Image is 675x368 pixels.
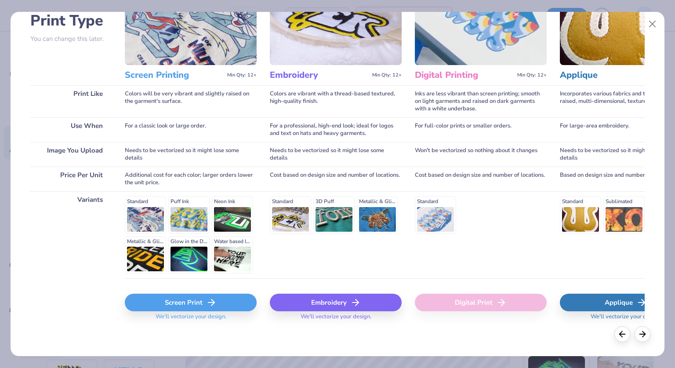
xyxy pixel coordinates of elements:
[517,72,547,78] span: Min Qty: 12+
[125,117,257,142] div: For a classic look or large order.
[30,85,112,117] div: Print Like
[125,85,257,117] div: Colors will be very vibrant and slightly raised on the garment's surface.
[372,72,402,78] span: Min Qty: 12+
[415,85,547,117] div: Inks are less vibrant than screen printing; smooth on light garments and raised on dark garments ...
[270,294,402,311] div: Embroidery
[415,69,514,81] h3: Digital Printing
[30,142,112,167] div: Image You Upload
[30,117,112,142] div: Use When
[415,142,547,167] div: Won't be vectorized so nothing about it changes
[270,167,402,191] div: Cost based on design size and number of locations.
[415,117,547,142] div: For full-color prints or smaller orders.
[152,313,230,326] span: We'll vectorize your design.
[415,167,547,191] div: Cost based on design size and number of locations.
[297,313,375,326] span: We'll vectorize your design.
[415,294,547,311] div: Digital Print
[30,35,112,43] p: You can change this later.
[227,72,257,78] span: Min Qty: 12+
[125,69,224,81] h3: Screen Printing
[125,294,257,311] div: Screen Print
[560,69,659,81] h3: Applique
[587,313,665,326] span: We'll vectorize your design.
[30,191,112,278] div: Variants
[270,142,402,167] div: Needs to be vectorized so it might lose some details
[270,117,402,142] div: For a professional, high-end look; ideal for logos and text on hats and heavy garments.
[30,167,112,191] div: Price Per Unit
[125,167,257,191] div: Additional cost for each color; larger orders lower the unit price.
[270,85,402,117] div: Colors are vibrant with a thread-based textured, high-quality finish.
[270,69,369,81] h3: Embroidery
[125,142,257,167] div: Needs to be vectorized so it might lose some details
